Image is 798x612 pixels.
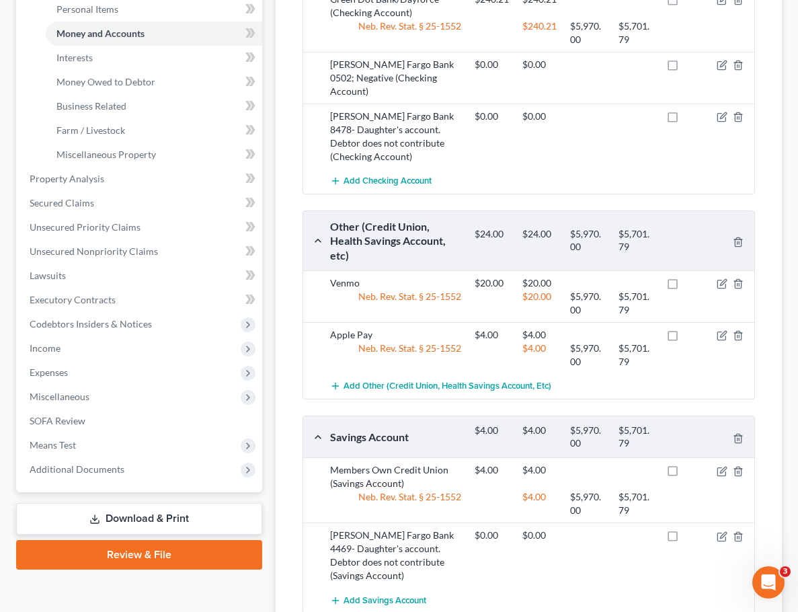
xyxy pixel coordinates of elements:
[516,20,563,46] div: $240.21
[56,52,93,63] span: Interests
[468,110,516,123] div: $0.00
[30,415,85,426] span: SOFA Review
[46,46,262,70] a: Interests
[468,424,516,449] div: $4.00
[323,219,467,262] div: Other (Credit Union, Health Savings Account, etc)
[468,58,516,71] div: $0.00
[56,100,126,112] span: Business Related
[516,490,563,517] div: $4.00
[612,228,660,253] div: $5,701.79
[30,342,61,354] span: Income
[19,288,262,312] a: Executory Contracts
[516,290,563,317] div: $20.00
[516,328,563,342] div: $4.00
[563,342,611,369] div: $5,970.00
[330,169,432,194] button: Add Checking Account
[56,149,156,160] span: Miscellaneous Property
[563,490,611,517] div: $5,970.00
[468,276,516,290] div: $20.00
[323,20,467,46] div: Neb. Rev. Stat. § 25-1552
[56,28,145,39] span: Money and Accounts
[612,290,660,317] div: $5,701.79
[330,374,551,399] button: Add Other (Credit Union, Health Savings Account, etc)
[46,22,262,46] a: Money and Accounts
[516,529,563,542] div: $0.00
[19,215,262,239] a: Unsecured Priority Claims
[323,430,467,444] div: Savings Account
[468,529,516,542] div: $0.00
[30,245,158,257] span: Unsecured Nonpriority Claims
[516,58,563,71] div: $0.00
[46,94,262,118] a: Business Related
[56,76,155,87] span: Money Owed to Debtor
[344,381,551,392] span: Add Other (Credit Union, Health Savings Account, etc)
[780,566,791,577] span: 3
[56,124,125,136] span: Farm / Livestock
[16,503,262,535] a: Download & Print
[30,439,76,451] span: Means Test
[323,276,467,290] div: Venmo
[323,342,467,369] div: Neb. Rev. Stat. § 25-1552
[46,118,262,143] a: Farm / Livestock
[46,143,262,167] a: Miscellaneous Property
[563,228,611,253] div: $5,970.00
[516,424,563,449] div: $4.00
[30,391,89,402] span: Miscellaneous
[323,58,467,98] div: [PERSON_NAME] Fargo Bank 0502; Negative (Checking Account)
[612,490,660,517] div: $5,701.79
[563,424,611,449] div: $5,970.00
[612,20,660,46] div: $5,701.79
[563,20,611,46] div: $5,970.00
[56,3,118,15] span: Personal Items
[19,239,262,264] a: Unsecured Nonpriority Claims
[30,197,94,208] span: Secured Claims
[30,367,68,378] span: Expenses
[516,342,563,369] div: $4.00
[516,110,563,123] div: $0.00
[468,328,516,342] div: $4.00
[16,540,262,570] a: Review & File
[468,463,516,477] div: $4.00
[323,110,467,163] div: [PERSON_NAME] Fargo Bank 8478- Daughter's account. Debtor does not contribute (Checking Account)
[516,228,563,253] div: $24.00
[563,290,611,317] div: $5,970.00
[30,173,104,184] span: Property Analysis
[19,264,262,288] a: Lawsuits
[46,70,262,94] a: Money Owed to Debtor
[344,595,426,606] span: Add Savings Account
[468,228,516,253] div: $24.00
[612,342,660,369] div: $5,701.79
[323,328,467,342] div: Apple Pay
[19,409,262,433] a: SOFA Review
[30,318,152,330] span: Codebtors Insiders & Notices
[323,463,467,490] div: Members Own Credit Union (Savings Account)
[30,463,124,475] span: Additional Documents
[516,463,563,477] div: $4.00
[612,424,660,449] div: $5,701.79
[323,290,467,317] div: Neb. Rev. Stat. § 25-1552
[323,529,467,582] div: [PERSON_NAME] Fargo Bank 4469- Daughter's account. Debtor does not contribute (Savings Account)
[30,270,66,281] span: Lawsuits
[516,276,563,290] div: $20.00
[19,191,262,215] a: Secured Claims
[752,566,785,599] iframe: Intercom live chat
[30,294,116,305] span: Executory Contracts
[30,221,141,233] span: Unsecured Priority Claims
[344,176,432,187] span: Add Checking Account
[323,490,467,517] div: Neb. Rev. Stat. § 25-1552
[19,167,262,191] a: Property Analysis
